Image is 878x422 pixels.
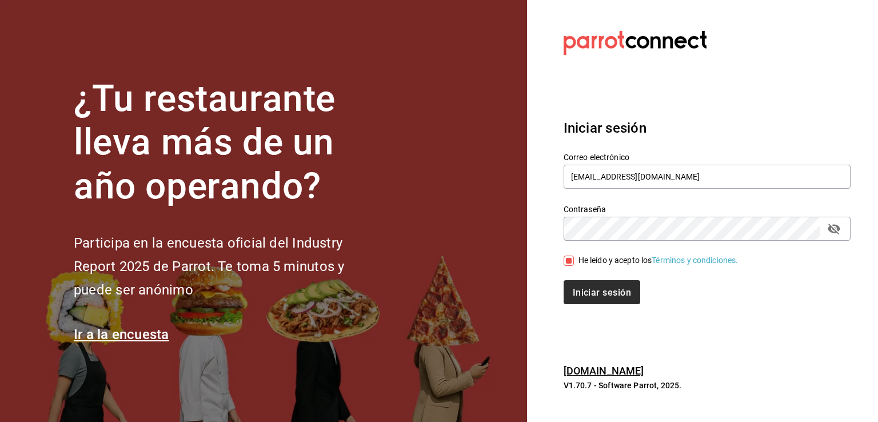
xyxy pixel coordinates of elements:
[824,219,844,238] button: campo de contraseña
[564,120,646,136] font: Iniciar sesión
[573,287,631,298] font: Iniciar sesión
[564,204,606,213] font: Contraseña
[652,256,738,265] a: Términos y condiciones.
[564,165,851,189] input: Ingresa tu correo electrónico
[564,365,644,377] a: [DOMAIN_NAME]
[578,256,652,265] font: He leído y acepto los
[74,77,336,208] font: ¿Tu restaurante lleva más de un año operando?
[564,381,682,390] font: V1.70.7 - Software Parrot, 2025.
[564,152,629,161] font: Correo electrónico
[564,280,640,304] button: Iniciar sesión
[74,327,169,343] a: Ir a la encuesta
[74,235,344,298] font: Participa en la encuesta oficial del Industry Report 2025 de Parrot. Te toma 5 minutos y puede se...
